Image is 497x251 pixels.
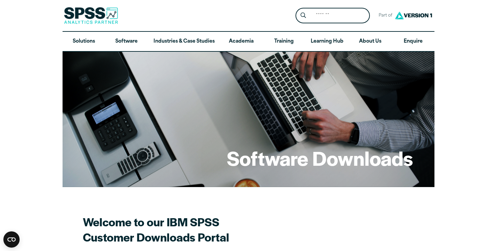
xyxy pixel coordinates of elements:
[63,32,434,51] nav: Desktop version of site main menu
[297,9,310,22] button: Search magnifying glass icon
[393,9,434,22] img: Version1 Logo
[148,32,220,51] a: Industries & Case Studies
[227,145,413,171] h1: Software Downloads
[220,32,263,51] a: Academia
[83,214,319,245] h2: Welcome to our IBM SPSS Customer Downloads Portal
[295,8,370,24] form: Site Header Search Form
[375,11,393,21] span: Part of
[349,32,392,51] a: About Us
[3,231,20,248] button: Open CMP widget
[63,32,105,51] a: Solutions
[392,32,434,51] a: Enquire
[263,32,305,51] a: Training
[301,13,306,18] svg: Search magnifying glass icon
[305,32,349,51] a: Learning Hub
[105,32,148,51] a: Software
[64,7,118,24] img: SPSS Analytics Partner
